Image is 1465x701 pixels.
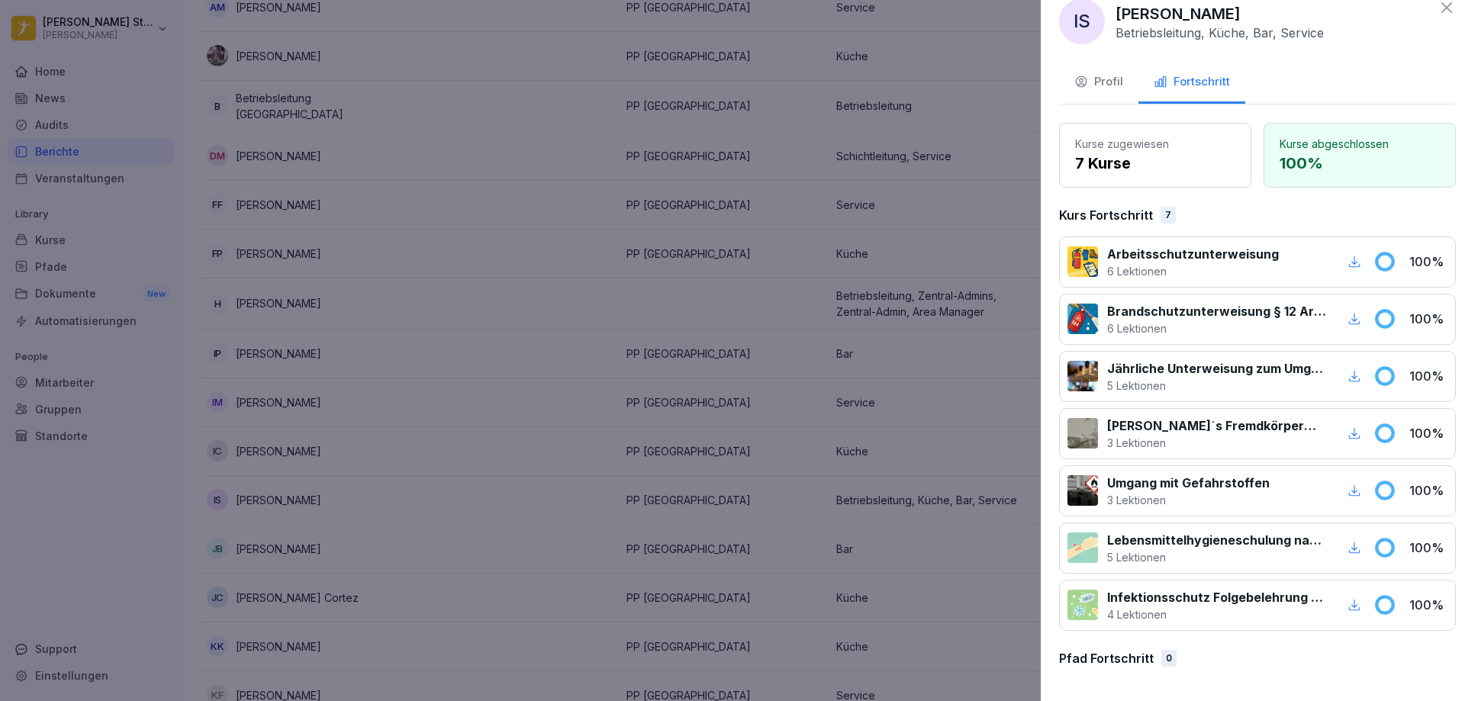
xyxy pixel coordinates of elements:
p: 6 Lektionen [1107,263,1279,279]
p: 6 Lektionen [1107,320,1326,336]
button: Fortschritt [1138,63,1245,104]
p: Arbeitsschutzunterweisung [1107,245,1279,263]
p: 3 Lektionen [1107,435,1326,451]
p: Umgang mit Gefahrstoffen [1107,474,1270,492]
p: 3 Lektionen [1107,492,1270,508]
p: 100 % [1409,596,1447,614]
div: Profil [1074,73,1123,91]
p: Jährliche Unterweisung zum Umgang mit Schankanlagen [1107,359,1326,378]
div: 0 [1161,650,1177,667]
div: Fortschritt [1154,73,1230,91]
p: [PERSON_NAME]`s Fremdkörpermanagement [1107,416,1326,435]
p: 100 % [1409,424,1447,442]
p: 7 Kurse [1075,152,1235,175]
p: 100 % [1409,539,1447,557]
p: 100 % [1409,310,1447,328]
p: 100 % [1409,367,1447,385]
p: Kurs Fortschritt [1059,206,1153,224]
p: 100 % [1280,152,1440,175]
p: 5 Lektionen [1107,549,1326,565]
p: Betriebsleitung, Küche, Bar, Service [1116,25,1324,40]
button: Profil [1059,63,1138,104]
p: 100 % [1409,252,1447,271]
div: 7 [1161,207,1176,223]
p: [PERSON_NAME] [1116,2,1241,25]
p: Kurse abgeschlossen [1280,136,1440,152]
p: 100 % [1409,481,1447,500]
p: Brandschutzunterweisung § 12 ArbSchG [1107,302,1326,320]
p: Pfad Fortschritt [1059,649,1154,667]
p: Kurse zugewiesen [1075,136,1235,152]
p: Lebensmittelhygieneschulung nach EU-Verordnung (EG) Nr. 852 / 2004 [1107,531,1326,549]
p: 4 Lektionen [1107,606,1326,622]
p: 5 Lektionen [1107,378,1326,394]
p: Infektionsschutz Folgebelehrung (nach §43 IfSG) [1107,588,1326,606]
